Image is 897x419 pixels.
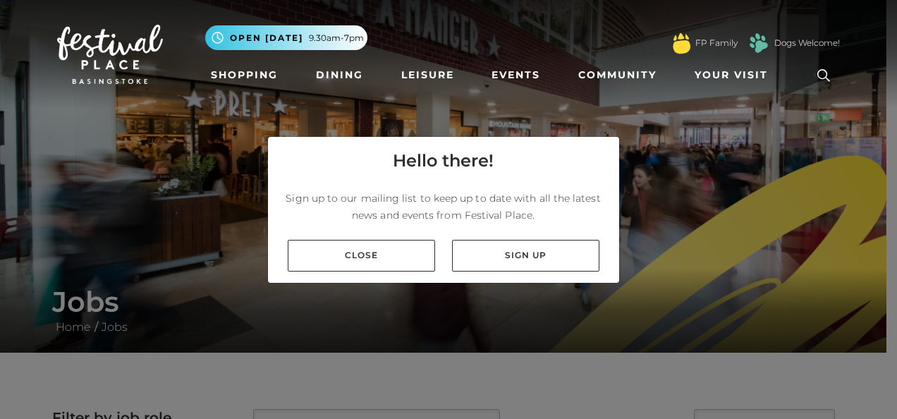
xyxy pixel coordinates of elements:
span: 9.30am-7pm [309,32,364,44]
a: Close [288,240,435,272]
span: Your Visit [695,68,768,83]
a: Shopping [205,62,283,88]
a: Leisure [396,62,460,88]
a: Your Visit [689,62,781,88]
img: Festival Place Logo [57,25,163,84]
a: Sign up [452,240,599,272]
a: Dining [310,62,369,88]
p: Sign up to our mailing list to keep up to date with all the latest news and events from Festival ... [279,190,608,224]
a: FP Family [695,37,738,49]
button: Open [DATE] 9.30am-7pm [205,25,367,50]
a: Events [486,62,546,88]
h4: Hello there! [393,148,494,174]
span: Open [DATE] [230,32,303,44]
a: Dogs Welcome! [774,37,840,49]
a: Community [573,62,662,88]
